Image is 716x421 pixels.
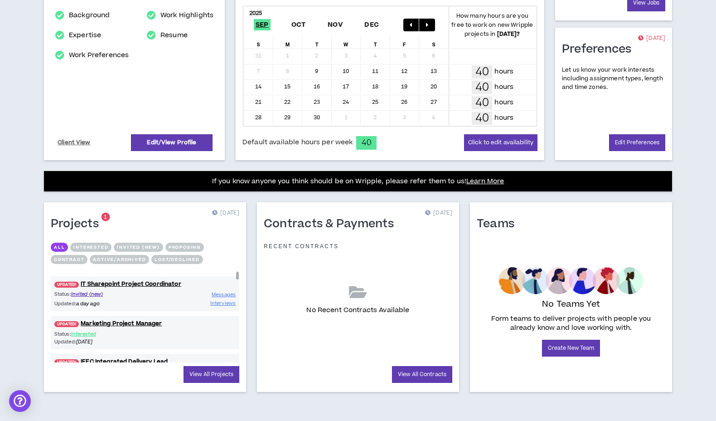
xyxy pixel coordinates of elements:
a: Create New Team [542,340,600,357]
span: Oct [290,19,308,30]
button: Click to edit availability [464,134,537,151]
img: empty [498,267,643,294]
button: Active/Archived [90,255,149,264]
div: S [244,35,273,49]
span: Default available hours per week [242,137,353,147]
b: 2025 [249,9,262,17]
button: All [51,243,68,252]
a: UPDATED!Marketing Project Manager [51,319,239,328]
span: Messages [212,291,236,298]
h1: Projects [51,217,106,231]
a: Messages [212,290,236,299]
p: hours [494,67,513,77]
a: View All Projects [184,366,239,383]
a: UPDATED!IT Sharepoint Project Coordinator [51,280,239,289]
button: Proposing [165,243,204,252]
span: UPDATED! [54,359,79,365]
a: Expertise [69,30,101,41]
a: Edit Preferences [609,134,665,151]
button: Invited (new) [114,243,163,252]
div: W [332,35,361,49]
div: Open Intercom Messenger [9,390,31,412]
sup: 1 [101,213,110,221]
a: UPDATED!IFEC Integrated Delivery Lead [51,357,239,366]
p: Status: [54,330,145,338]
a: Interviews [210,299,236,308]
span: Dec [363,19,381,30]
p: Let us know your work interests including assignment types, length and time zones. [562,66,665,92]
p: No Teams Yet [542,298,600,311]
div: M [273,35,303,49]
a: Client View [56,135,92,151]
h1: Preferences [562,42,639,57]
span: UPDATED! [54,321,79,327]
span: Sep [254,19,271,30]
p: hours [494,113,513,123]
button: Contract [51,255,87,264]
p: How many hours are you free to work on new Wripple projects in [449,11,537,39]
p: Updated: [54,338,145,346]
div: F [390,35,420,49]
p: hours [494,82,513,92]
h1: Contracts & Payments [264,217,401,231]
span: 1 [104,213,107,221]
i: a day ago [76,300,100,307]
b: [DATE] ? [497,30,520,38]
button: Interested [70,243,111,252]
span: Interviews [210,300,236,307]
a: Work Preferences [69,50,129,61]
i: [DATE] [76,338,93,345]
p: [DATE] [425,209,452,218]
a: Resume [160,30,188,41]
p: Status: [54,290,145,298]
a: View All Contracts [392,366,452,383]
p: Recent Contracts [264,243,339,250]
div: T [302,35,332,49]
p: hours [494,98,513,108]
p: No Recent Contracts Available [306,305,409,315]
div: S [419,35,449,49]
h1: Teams [477,217,521,231]
p: [DATE] [212,209,239,218]
button: Lost/Declined [151,255,203,264]
div: T [361,35,390,49]
a: Learn More [466,176,504,186]
p: Form teams to deliver projects with people you already know and love working with. [480,314,662,333]
span: Invited (new) [71,291,103,298]
a: Edit/View Profile [131,134,213,151]
span: UPDATED! [54,282,79,288]
p: Updated: [54,300,145,308]
a: Work Highlights [160,10,213,21]
span: Nov [326,19,344,30]
a: Background [69,10,110,21]
span: Interested [71,331,96,338]
p: If you know anyone you think should be on Wripple, please refer them to us! [212,176,504,187]
p: [DATE] [638,34,665,43]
